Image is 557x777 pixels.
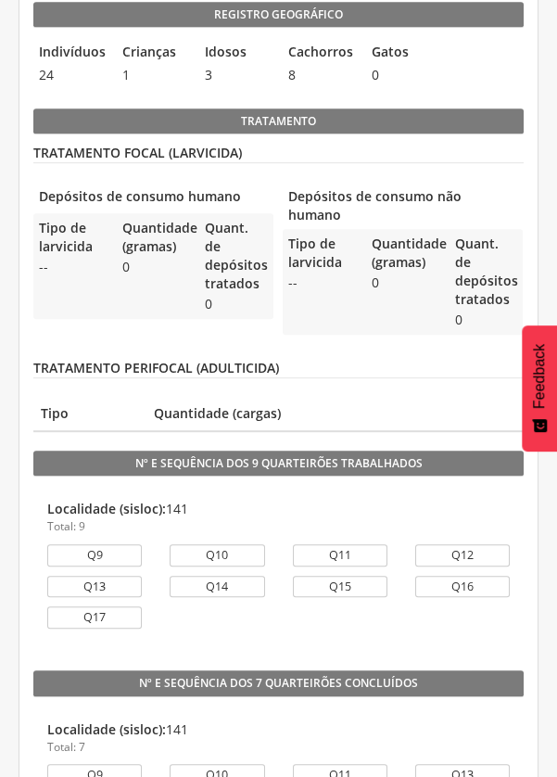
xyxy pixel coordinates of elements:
[33,2,524,28] legend: Registro geográfico
[33,187,273,209] legend: Depósitos de consumo humano
[283,235,357,272] legend: Tipo de larvicida
[117,219,191,256] legend: Quantidade (gramas)
[170,576,264,598] div: Q14
[522,325,557,452] button: Feedback - Mostrar pesquisa
[33,144,524,163] legend: TRATAMENTO FOCAL (LARVICIDA)
[33,66,108,84] span: 24
[283,187,523,224] legend: Depósitos de consumo não humano
[293,544,387,567] div: Q11
[33,108,524,134] legend: Tratamento
[199,295,273,313] span: 0
[366,43,440,64] legend: Gatos
[47,500,510,534] div: 141
[33,258,108,276] span: --
[283,274,357,292] span: --
[170,544,264,567] div: Q10
[47,576,142,598] div: Q13
[33,219,108,256] legend: Tipo de larvicida
[366,235,440,272] legend: Quantidade (gramas)
[449,311,524,329] span: 0
[449,235,524,309] legend: Quant. de depósitos tratados
[33,670,524,696] legend: Nº e sequência dos 7 quarteirões concluídos
[366,66,440,84] span: 0
[199,66,273,84] span: 3
[415,576,510,598] div: Q16
[33,451,524,477] legend: Nº e sequência dos 9 quarteirões trabalhados
[146,397,524,431] th: Quantidade (cargas)
[47,720,166,738] strong: Localidade (sisloc):
[199,43,273,64] legend: Idosos
[33,397,146,431] th: Tipo
[415,544,510,567] div: Q12
[47,720,510,755] div: 141
[293,576,387,598] div: Q15
[199,219,273,293] legend: Quant. de depósitos tratados
[531,344,548,409] span: Feedback
[47,606,142,629] div: Q17
[283,43,357,64] legend: Cachorros
[33,359,524,378] legend: TRATAMENTO PERIFOCAL (ADULTICIDA)
[366,274,440,292] span: 0
[33,43,108,64] legend: Indivíduos
[47,518,510,534] p: Total: 9
[47,739,510,755] p: Total: 7
[117,258,191,276] span: 0
[283,66,357,84] span: 8
[117,43,191,64] legend: Crianças
[47,544,142,567] div: Q9
[117,66,191,84] span: 1
[47,500,166,517] strong: Localidade (sisloc):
